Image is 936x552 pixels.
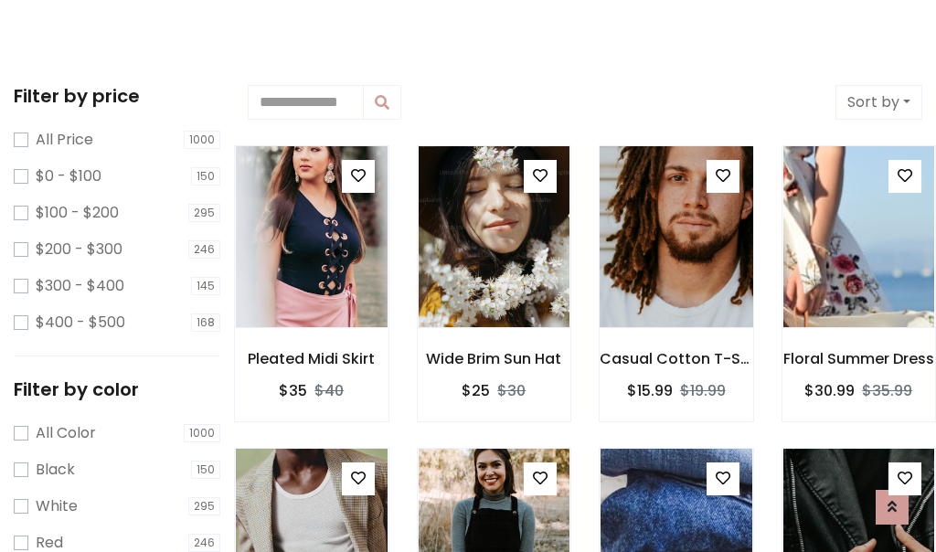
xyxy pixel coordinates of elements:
[188,204,220,222] span: 295
[36,459,75,481] label: Black
[184,131,220,149] span: 1000
[804,382,855,399] h6: $30.99
[862,380,912,401] del: $35.99
[36,129,93,151] label: All Price
[36,495,78,517] label: White
[627,382,673,399] h6: $15.99
[36,312,125,334] label: $400 - $500
[36,165,101,187] label: $0 - $100
[235,350,388,367] h6: Pleated Midi Skirt
[188,240,220,259] span: 246
[36,202,119,224] label: $100 - $200
[462,382,490,399] h6: $25
[188,497,220,515] span: 295
[418,350,571,367] h6: Wide Brim Sun Hat
[14,85,220,107] h5: Filter by price
[279,382,307,399] h6: $35
[680,380,726,401] del: $19.99
[497,380,526,401] del: $30
[36,275,124,297] label: $300 - $400
[191,277,220,295] span: 145
[36,422,96,444] label: All Color
[188,534,220,552] span: 246
[14,378,220,400] h5: Filter by color
[191,167,220,186] span: 150
[314,380,344,401] del: $40
[191,461,220,479] span: 150
[835,85,922,120] button: Sort by
[782,350,936,367] h6: Floral Summer Dress
[600,350,753,367] h6: Casual Cotton T-Shirt
[191,313,220,332] span: 168
[36,239,122,260] label: $200 - $300
[184,424,220,442] span: 1000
